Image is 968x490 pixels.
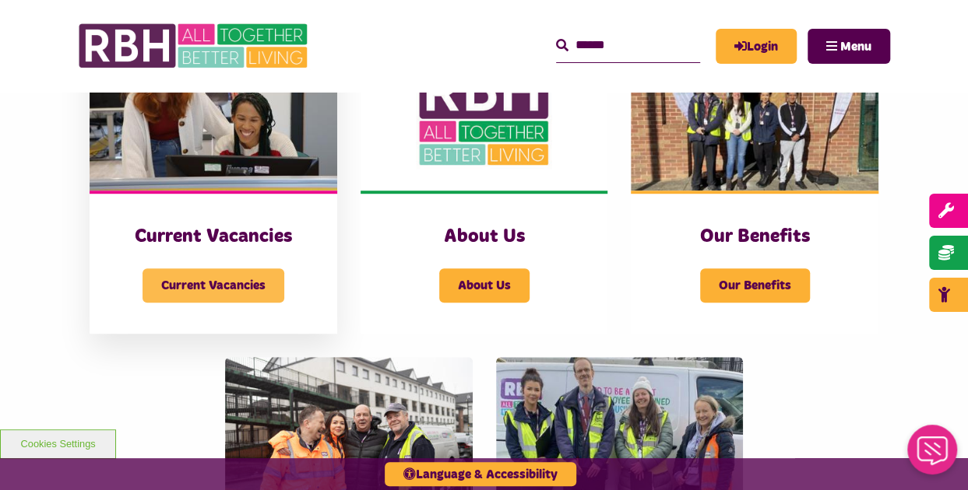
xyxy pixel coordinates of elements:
h3: Our Benefits [662,225,847,249]
a: MyRBH [716,29,797,64]
img: Dropinfreehold2 [631,36,878,191]
button: Navigation [808,29,890,64]
span: About Us [439,268,530,303]
input: Search [556,29,700,62]
img: IMG 1470 [90,36,337,191]
a: Our Benefits Our Benefits [631,36,878,334]
iframe: Netcall Web Assistant for live chat [898,420,968,490]
img: RBH [78,16,312,76]
span: Our Benefits [700,268,810,303]
h3: About Us [392,225,577,249]
span: Menu [840,40,871,53]
a: Current Vacancies Current Vacancies [90,36,337,334]
a: About Us About Us [361,36,608,334]
button: Language & Accessibility [385,462,576,486]
span: Current Vacancies [143,268,284,303]
img: RBH Logo Social Media 480X360 (1) [361,36,608,191]
h3: Current Vacancies [121,225,306,249]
